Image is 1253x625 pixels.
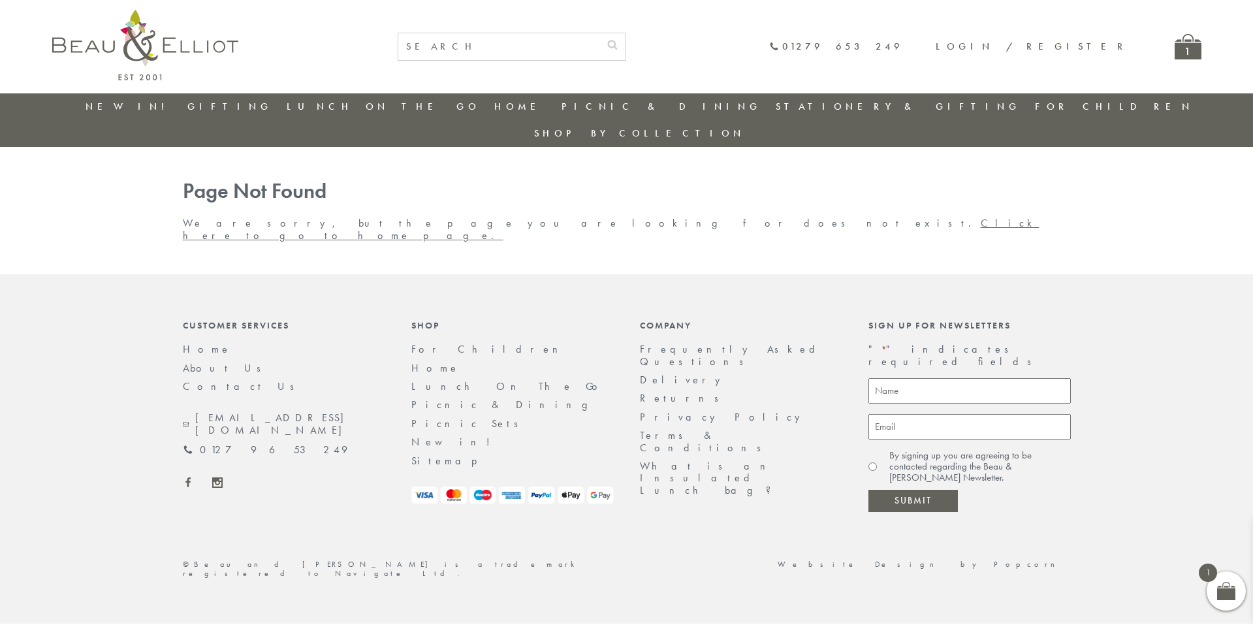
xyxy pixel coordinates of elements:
a: 01279 653 249 [183,444,347,456]
img: payment-logos.png [411,487,614,504]
a: Home [183,342,231,356]
a: Picnic & Dining [562,100,761,113]
a: [EMAIL_ADDRESS][DOMAIN_NAME] [183,412,385,436]
a: Home [411,361,460,375]
a: Frequently Asked Questions [640,342,823,368]
div: Shop [411,320,614,330]
a: Home [494,100,547,113]
a: For Children [1035,100,1194,113]
a: Login / Register [936,40,1129,53]
a: Sitemap [411,454,495,468]
a: New in! [411,435,500,449]
img: logo [52,10,238,80]
a: Website Design by Popcorn [778,559,1071,569]
a: 01279 653 249 [769,41,903,52]
a: About Us [183,361,270,375]
a: Delivery [640,373,727,387]
a: Click here to go to home page. [183,216,1039,242]
a: Terms & Conditions [640,428,770,454]
a: Lunch On The Go [287,100,480,113]
div: Company [640,320,842,330]
a: Contact Us [183,379,303,393]
a: Picnic Sets [411,417,527,430]
a: Returns [640,391,727,405]
span: 1 [1199,564,1217,582]
a: 1 [1175,34,1201,59]
input: SEARCH [398,33,599,60]
a: Picnic & Dining [411,398,601,411]
a: For Children [411,342,568,356]
input: Email [868,414,1071,440]
a: Privacy Policy [640,410,807,424]
h1: Page Not Found [183,180,1071,204]
a: New in! [86,100,173,113]
a: Lunch On The Go [411,379,605,393]
label: By signing up you are agreeing to be contacted regarding the Beau & [PERSON_NAME] Newsletter. [889,450,1071,484]
div: We are sorry, but the page you are looking for does not exist. [170,180,1084,242]
div: Sign up for newsletters [868,320,1071,330]
a: Stationery & Gifting [776,100,1021,113]
input: Name [868,378,1071,404]
a: Gifting [187,100,272,113]
div: Customer Services [183,320,385,330]
a: Shop by collection [534,127,745,140]
div: ©Beau and [PERSON_NAME] is a trademark registered to Navigate Ltd. [170,560,627,579]
input: Submit [868,490,958,512]
p: " " indicates required fields [868,344,1071,368]
a: What is an Insulated Lunch bag? [640,459,782,497]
